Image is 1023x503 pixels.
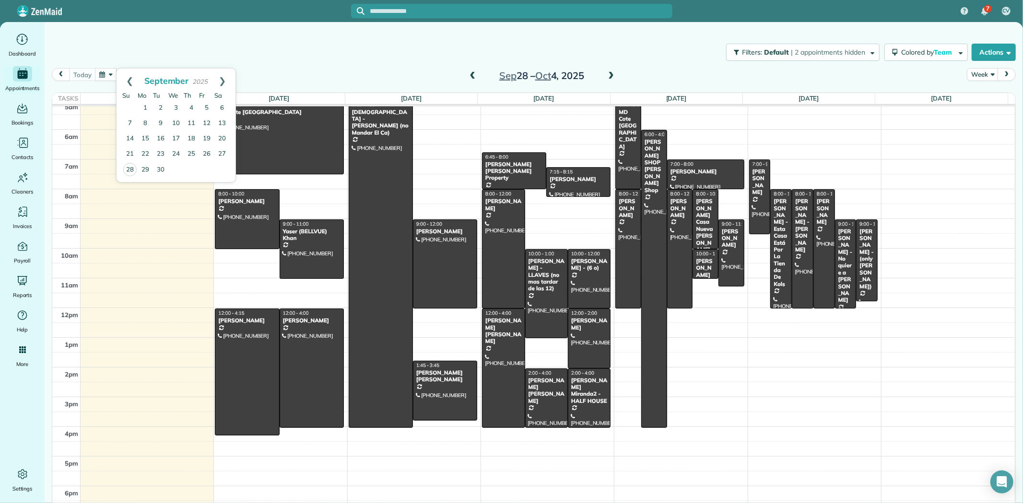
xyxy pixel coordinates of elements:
a: 20 [214,131,230,147]
a: 18 [184,131,199,147]
span: 7:00 - 8:00 [670,161,694,167]
span: 1:45 - 3:45 [416,362,439,368]
div: [PERSON_NAME] [218,317,276,324]
a: Dashboard [4,32,41,58]
button: Week [967,68,998,81]
button: Filters: Default | 2 appointments hidden [726,44,879,61]
span: 12:00 - 4:15 [218,310,244,316]
div: [PERSON_NAME] Miranda2 - HALF HOUSE [571,377,608,405]
a: 1 [138,101,153,116]
a: 28 [123,163,137,176]
a: 25 [184,147,199,162]
span: Reports [13,290,32,300]
div: MD Cote [GEOGRAPHIC_DATA] [218,109,341,115]
a: Contacts [4,135,41,162]
span: 8:00 - 12:00 [485,191,511,197]
a: 2 [153,101,168,116]
th: Tasks [52,93,81,104]
a: 4 [184,101,199,116]
div: [PERSON_NAME] [695,258,716,278]
div: Open Intercom Messenger [990,470,1013,493]
a: Filters: Default | 2 appointments hidden [721,44,879,61]
span: 5am [65,103,78,111]
a: 11 [184,116,199,131]
span: Contacts [12,152,33,162]
a: 15 [138,131,153,147]
span: 12:00 - 4:00 [485,310,511,316]
span: 7am [65,162,78,170]
h2: 28 – 4, 2025 [482,70,602,81]
a: Invoices [4,204,41,231]
span: | 2 appointments hidden [791,48,865,57]
svg: Focus search [357,7,365,15]
div: [PERSON_NAME] [670,198,690,218]
span: 10:00 - 11:00 [696,251,725,257]
a: 10 [168,116,184,131]
div: [PERSON_NAME] [218,198,276,205]
div: [PERSON_NAME] [282,317,341,324]
button: Colored byTeam [884,44,968,61]
span: Cleaners [12,187,33,196]
a: 13 [214,116,230,131]
a: Next [209,69,235,92]
a: 14 [122,131,138,147]
a: [DATE] [534,94,554,102]
a: Settings [4,467,41,493]
button: prev [52,68,70,81]
span: 7:00 - 9:30 [753,161,776,167]
a: Reports [4,273,41,300]
span: 2025 [192,78,208,85]
span: More [16,359,28,369]
span: Wednesday [168,91,178,99]
span: 8:00 - 12:00 [670,191,696,197]
div: [PERSON_NAME] [721,228,741,249]
a: [DATE] [666,94,687,102]
span: 12:00 - 4:00 [283,310,309,316]
span: 7 [986,5,989,12]
span: 10:00 - 12:00 [571,251,600,257]
a: Cleaners [4,170,41,196]
span: 8:00 - 10:00 [696,191,722,197]
a: Appointments [4,66,41,93]
a: [DATE] [931,94,952,102]
span: 5pm [65,459,78,467]
div: [PERSON_NAME] [752,168,768,196]
a: [DATE] [401,94,422,102]
span: 1pm [65,341,78,348]
span: Settings [12,484,33,493]
span: Oct [535,69,551,81]
a: 3 [168,101,184,116]
div: [PERSON_NAME] - [PERSON_NAME] [795,198,811,253]
a: Prev [117,69,143,92]
div: [PERSON_NAME] - (only [PERSON_NAME]) [859,228,875,290]
a: 5 [199,101,214,116]
div: [PERSON_NAME] [571,317,608,331]
a: 9 [153,116,168,131]
span: 8:00 - 10:00 [218,191,244,197]
span: 6pm [65,489,78,497]
a: [DATE] [799,94,819,102]
div: [PERSON_NAME] - No quiere a [PERSON_NAME] [838,228,854,304]
div: [PERSON_NAME] [485,198,522,212]
span: Bookings [12,118,34,127]
span: 2:00 - 4:00 [571,370,594,376]
span: September [144,75,189,86]
span: 6:45 - 8:00 [485,154,508,160]
div: [DEMOGRAPHIC_DATA] - [PERSON_NAME] (no Mandar El Ca) [352,109,410,137]
span: 9:00 - 11:00 [283,221,309,227]
a: 8 [138,116,153,131]
span: Dashboard [9,49,36,58]
span: 2pm [65,370,78,378]
span: 12:00 - 2:00 [571,310,597,316]
div: [PERSON_NAME] [549,176,608,183]
a: 26 [199,147,214,162]
div: [PERSON_NAME] - LLAVES (no mas tardar de las 12) [528,258,565,292]
a: 21 [122,147,138,162]
span: 9:00 - 11:45 [859,221,885,227]
span: Saturday [214,91,222,99]
span: 10:00 - 1:00 [529,251,554,257]
div: [PERSON_NAME] [PERSON_NAME] Property [485,161,543,182]
a: 24 [168,147,184,162]
span: Payroll [14,256,31,265]
span: 10am [61,251,78,259]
